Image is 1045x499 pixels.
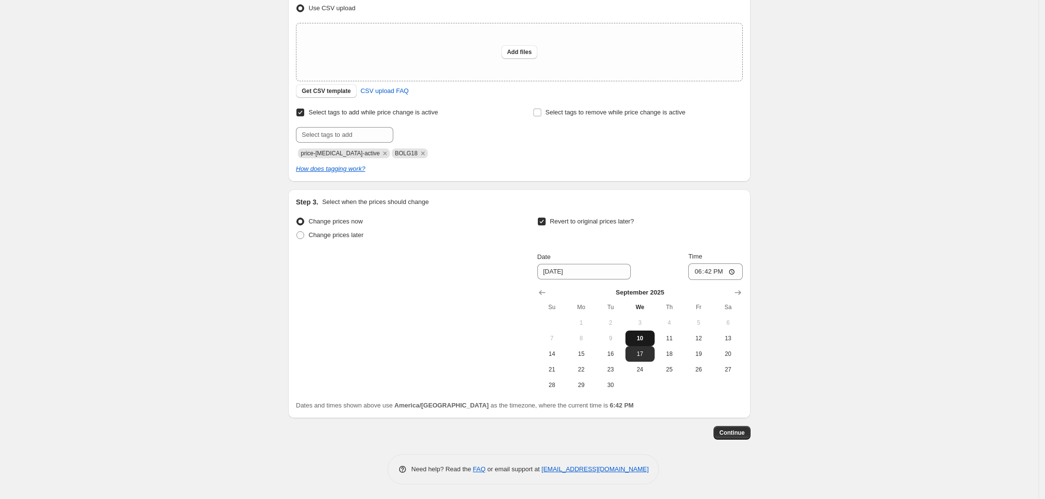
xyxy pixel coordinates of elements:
span: 28 [541,381,563,389]
button: Saturday September 6 2025 [714,315,743,331]
span: Dates and times shown above use as the timezone, where the current time is [296,402,634,409]
button: Wednesday September 3 2025 [625,315,655,331]
span: Need help? Read the [411,465,473,473]
button: Remove BOLG18 [419,149,427,158]
span: Fr [688,303,709,311]
span: Time [688,253,702,260]
span: 19 [688,350,709,358]
input: 9/10/2025 [537,264,631,279]
button: Tuesday September 16 2025 [596,346,625,362]
span: Add files [507,48,532,56]
button: Get CSV template [296,84,357,98]
span: 29 [570,381,592,389]
span: 2 [600,319,621,327]
button: Monday September 15 2025 [567,346,596,362]
button: Continue [714,426,751,440]
button: Sunday September 14 2025 [537,346,567,362]
button: Monday September 8 2025 [567,331,596,346]
span: 13 [717,334,739,342]
button: Saturday September 27 2025 [714,362,743,377]
button: Tuesday September 9 2025 [596,331,625,346]
button: Sunday September 28 2025 [537,377,567,393]
button: Today Wednesday September 10 2025 [625,331,655,346]
span: Select tags to remove while price change is active [546,109,686,116]
span: 15 [570,350,592,358]
th: Wednesday [625,299,655,315]
span: Sa [717,303,739,311]
a: CSV upload FAQ [355,83,415,99]
span: 27 [717,366,739,373]
span: 16 [600,350,621,358]
a: FAQ [473,465,486,473]
button: Friday September 19 2025 [684,346,713,362]
span: price-change-job-active [301,150,380,157]
span: 12 [688,334,709,342]
th: Monday [567,299,596,315]
span: 1 [570,319,592,327]
button: Thursday September 25 2025 [655,362,684,377]
span: 20 [717,350,739,358]
span: 5 [688,319,709,327]
button: Monday September 29 2025 [567,377,596,393]
input: Select tags to add [296,127,393,143]
button: Saturday September 13 2025 [714,331,743,346]
button: Thursday September 18 2025 [655,346,684,362]
button: Wednesday September 24 2025 [625,362,655,377]
button: Friday September 5 2025 [684,315,713,331]
span: 30 [600,381,621,389]
a: [EMAIL_ADDRESS][DOMAIN_NAME] [542,465,649,473]
h2: Step 3. [296,197,318,207]
span: 4 [659,319,680,327]
span: BOLG18 [395,150,418,157]
button: Monday September 22 2025 [567,362,596,377]
span: 9 [600,334,621,342]
button: Sunday September 7 2025 [537,331,567,346]
th: Sunday [537,299,567,315]
span: CSV upload FAQ [361,86,409,96]
button: Sunday September 21 2025 [537,362,567,377]
span: Continue [719,429,745,437]
a: How does tagging work? [296,165,365,172]
button: Friday September 26 2025 [684,362,713,377]
span: 3 [629,319,651,327]
button: Friday September 12 2025 [684,331,713,346]
span: 14 [541,350,563,358]
button: Remove price-change-job-active [381,149,389,158]
span: Select tags to add while price change is active [309,109,438,116]
p: Select when the prices should change [322,197,429,207]
span: Tu [600,303,621,311]
button: Thursday September 4 2025 [655,315,684,331]
b: 6:42 PM [610,402,634,409]
span: Revert to original prices later? [550,218,634,225]
span: Su [541,303,563,311]
span: 10 [629,334,651,342]
span: Th [659,303,680,311]
span: Date [537,253,550,260]
span: 17 [629,350,651,358]
span: 8 [570,334,592,342]
b: America/[GEOGRAPHIC_DATA] [394,402,489,409]
th: Friday [684,299,713,315]
button: Saturday September 20 2025 [714,346,743,362]
th: Saturday [714,299,743,315]
button: Thursday September 11 2025 [655,331,684,346]
button: Add files [501,45,538,59]
span: 22 [570,366,592,373]
span: 6 [717,319,739,327]
span: 11 [659,334,680,342]
button: Tuesday September 23 2025 [596,362,625,377]
span: Change prices later [309,231,364,239]
th: Tuesday [596,299,625,315]
button: Tuesday September 30 2025 [596,377,625,393]
th: Thursday [655,299,684,315]
span: 7 [541,334,563,342]
span: Mo [570,303,592,311]
span: or email support at [486,465,542,473]
button: Show previous month, August 2025 [535,286,549,299]
button: Tuesday September 2 2025 [596,315,625,331]
span: We [629,303,651,311]
input: 12:00 [688,263,743,280]
button: Wednesday September 17 2025 [625,346,655,362]
span: 21 [541,366,563,373]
